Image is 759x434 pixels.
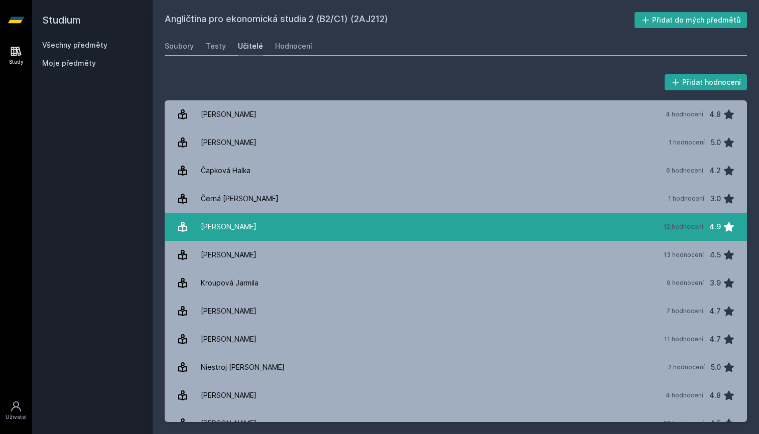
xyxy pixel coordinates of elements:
a: Učitelé [238,36,263,56]
div: 4.7 [709,301,721,321]
a: [PERSON_NAME] 11 hodnocení 4.7 [165,325,747,353]
div: 4.8 [709,104,721,124]
div: 12 hodnocení [664,223,703,231]
div: 7 hodnocení [666,307,703,315]
a: Study [2,40,30,71]
div: Testy [206,41,226,51]
a: Kroupová Jarmila 9 hodnocení 3.9 [165,269,747,297]
div: 1 hodnocení [669,138,705,147]
div: Study [9,58,24,66]
div: 11 hodnocení [664,335,703,343]
button: Přidat do mých předmětů [635,12,747,28]
div: [PERSON_NAME] [201,104,257,124]
div: 13 hodnocení [664,251,704,259]
h2: Angličtina pro ekonomická studia 2 (B2/C1) (2AJ212) [165,12,635,28]
div: 5.0 [711,357,721,377]
a: Testy [206,36,226,56]
a: Niestroj [PERSON_NAME] 2 hodnocení 5.0 [165,353,747,381]
div: 3.9 [710,273,721,293]
div: Černá [PERSON_NAME] [201,189,279,209]
div: Niestroj [PERSON_NAME] [201,357,285,377]
div: 5.0 [711,132,721,153]
a: [PERSON_NAME] 4 hodnocení 4.8 [165,381,747,409]
a: Čapková Halka 6 hodnocení 4.2 [165,157,747,185]
div: [PERSON_NAME] [201,413,257,433]
div: 1 hodnocení [668,195,704,203]
div: 4.5 [710,245,721,265]
div: [PERSON_NAME] [201,217,257,237]
span: Moje předměty [42,58,96,68]
div: Soubory [165,41,194,51]
a: Uživatel [2,395,30,426]
div: 2 hodnocení [668,363,705,371]
div: 4.8 [709,385,721,405]
div: [PERSON_NAME] [201,132,257,153]
a: [PERSON_NAME] 13 hodnocení 4.5 [165,241,747,269]
a: Všechny předměty [42,41,107,49]
a: [PERSON_NAME] 12 hodnocení 4.9 [165,213,747,241]
div: 4.5 [710,413,721,433]
a: [PERSON_NAME] 1 hodnocení 5.0 [165,128,747,157]
div: Uživatel [6,413,27,421]
div: [PERSON_NAME] [201,385,257,405]
div: 6 hodnocení [666,167,703,175]
div: [PERSON_NAME] [201,329,257,349]
div: 4.9 [709,217,721,237]
div: [PERSON_NAME] [201,301,257,321]
div: Učitelé [238,41,263,51]
button: Přidat hodnocení [665,74,747,90]
a: [PERSON_NAME] 4 hodnocení 4.8 [165,100,747,128]
div: Čapková Halka [201,161,250,181]
div: 4 hodnocení [666,391,703,399]
div: [PERSON_NAME] [201,245,257,265]
a: Černá [PERSON_NAME] 1 hodnocení 3.0 [165,185,747,213]
div: 4.7 [709,329,721,349]
a: Soubory [165,36,194,56]
div: 13 hodnocení [664,419,704,427]
a: Hodnocení [275,36,312,56]
a: [PERSON_NAME] 7 hodnocení 4.7 [165,297,747,325]
div: 4 hodnocení [666,110,703,118]
div: Kroupová Jarmila [201,273,259,293]
div: Hodnocení [275,41,312,51]
div: 4.2 [709,161,721,181]
div: 9 hodnocení [667,279,704,287]
div: 3.0 [710,189,721,209]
